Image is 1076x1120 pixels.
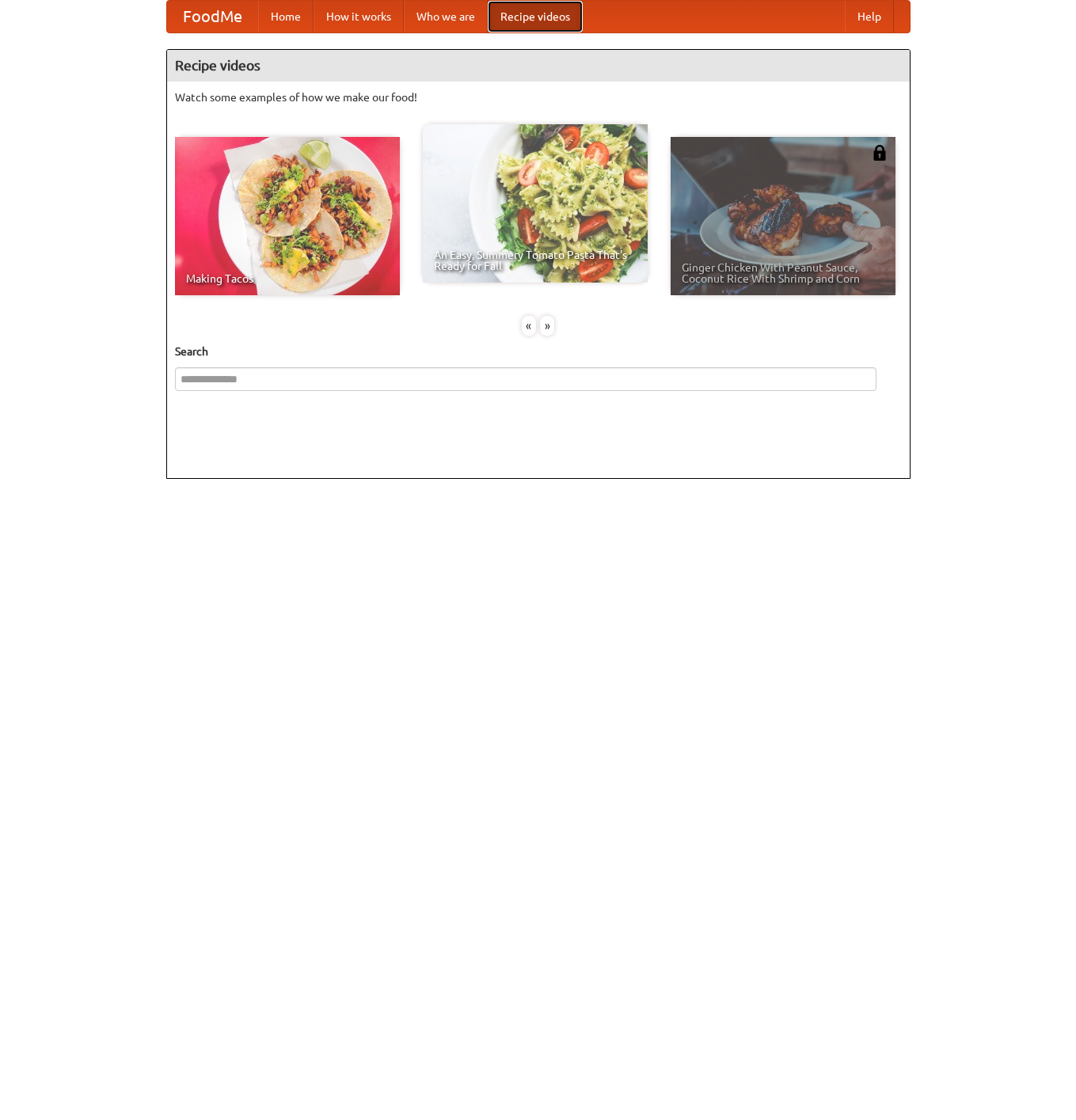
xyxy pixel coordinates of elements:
a: Help [845,1,894,32]
h4: Recipe videos [167,50,910,82]
div: « [522,316,536,336]
h5: Search [175,344,902,359]
p: Watch some examples of how we make our food! [175,89,902,105]
a: Making Tacos [175,137,400,295]
span: An Easy, Summery Tomato Pasta That's Ready for Fall [434,249,637,271]
a: An Easy, Summery Tomato Pasta That's Ready for Fall [423,124,648,283]
a: Home [258,1,314,32]
span: Making Tacos [186,273,389,284]
a: FoodMe [167,1,258,32]
a: How it works [314,1,404,32]
a: Recipe videos [488,1,583,32]
img: 483408.png [872,145,888,161]
a: Who we are [404,1,488,32]
div: » [540,316,554,336]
